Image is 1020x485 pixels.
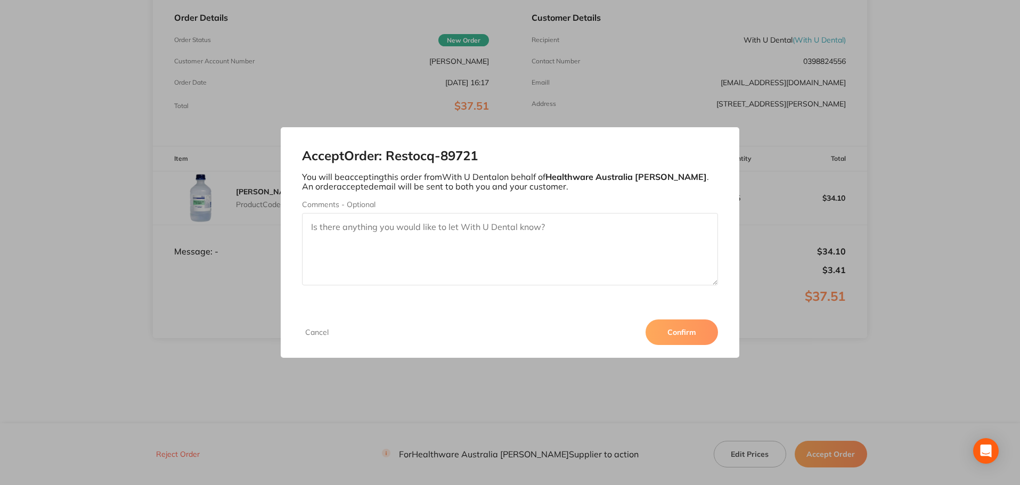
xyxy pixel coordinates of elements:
button: Cancel [302,327,332,337]
div: Open Intercom Messenger [973,438,999,464]
p: You will be accepting this order from With U Dental on behalf of . An order accepted email will b... [302,172,719,192]
b: Healthware Australia [PERSON_NAME] [545,171,707,182]
label: Comments - Optional [302,200,719,209]
h2: Accept Order: Restocq- 89721 [302,149,719,163]
button: Confirm [646,319,718,345]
